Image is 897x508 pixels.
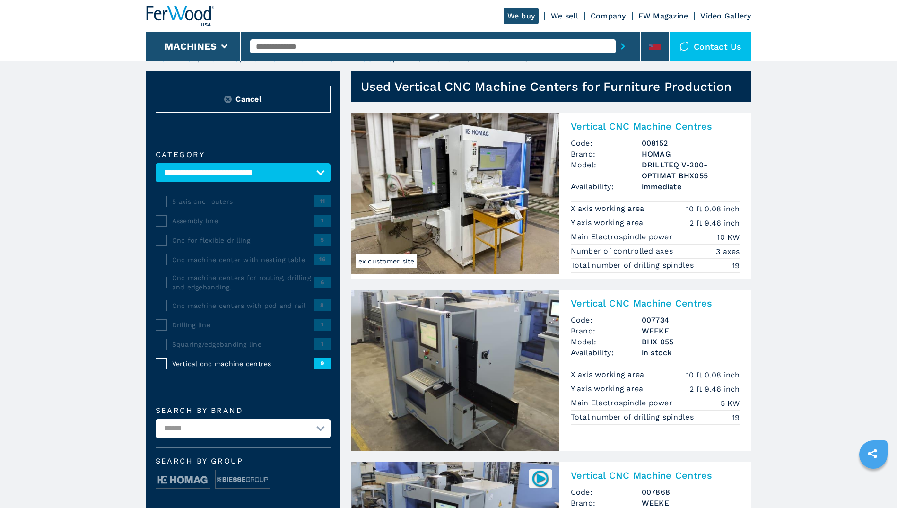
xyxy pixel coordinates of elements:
span: 1 [314,338,331,350]
h3: BHX 055 [642,336,740,347]
span: immediate [642,181,740,192]
a: We buy [504,8,539,24]
h3: HOMAG [642,149,740,159]
span: Brand: [571,149,642,159]
em: 10 ft 0.08 inch [686,369,740,380]
h3: DRILLTEQ V-200-OPTIMAT BHX055 [642,159,740,181]
span: Assembly line [172,216,314,226]
em: 2 ft 9.46 inch [689,384,740,394]
span: Search by group [156,457,331,465]
h3: 007734 [642,315,740,325]
button: submit-button [616,35,630,57]
img: Ferwood [146,6,214,26]
span: in stock [642,347,740,358]
label: Category [156,151,331,158]
span: Cancel [235,94,261,105]
span: Squaring/edgebanding line [172,340,314,349]
div: Contact us [670,32,751,61]
p: Y axis working area [571,384,646,394]
a: Company [591,11,626,20]
a: Vertical CNC Machine Centres HOMAG DRILLTEQ V-200-OPTIMAT BHX055ex customer siteVertical CNC Mach... [351,113,751,279]
p: Total number of drilling spindles [571,412,697,422]
span: 1 [314,215,331,226]
img: Reset [224,96,232,103]
p: Y axis working area [571,218,646,228]
span: Cnc for flexible drilling [172,236,314,245]
img: 007868 [531,469,549,488]
img: image [156,470,210,489]
img: Contact us [679,42,689,51]
em: 5 KW [721,398,740,409]
em: 3 axes [716,246,740,257]
p: X axis working area [571,203,647,214]
img: image [216,470,270,489]
em: 19 [732,260,740,271]
span: 5 axis cnc routers [172,197,314,206]
span: Code: [571,315,642,325]
span: Drilling line [172,320,314,330]
p: Total number of drilling spindles [571,260,697,271]
span: Availability: [571,347,642,358]
span: Cnc machine centers with pod and rail [172,301,314,310]
span: Brand: [571,325,642,336]
em: 19 [732,412,740,423]
span: Vertical cnc machine centres [172,359,314,368]
span: ex customer site [356,254,417,268]
h1: Used Vertical CNC Machine Centers for Furniture Production [361,79,732,94]
span: Model: [571,159,642,181]
em: 10 ft 0.08 inch [686,203,740,214]
button: Machines [165,41,217,52]
span: Availability: [571,181,642,192]
a: Video Gallery [700,11,751,20]
span: 1 [314,319,331,330]
em: 2 ft 9.46 inch [689,218,740,228]
button: ResetCancel [156,86,331,113]
a: FW Magazine [638,11,688,20]
span: Model: [571,336,642,347]
a: Vertical CNC Machine Centres WEEKE BHX 055Vertical CNC Machine CentresCode:007734Brand:WEEKEModel... [351,290,751,451]
label: Search by brand [156,407,331,414]
span: 9 [314,358,331,369]
img: Vertical CNC Machine Centres HOMAG DRILLTEQ V-200-OPTIMAT BHX055 [351,113,559,274]
h3: WEEKE [642,325,740,336]
em: 10 KW [717,232,740,243]
p: X axis working area [571,369,647,380]
p: Main Electrospindle power [571,232,675,242]
span: 16 [314,254,331,265]
span: Cnc machine centers for routing, drilling and edgebanding. [172,273,314,292]
a: We sell [551,11,578,20]
h3: 007868 [642,487,740,498]
p: Number of controlled axes [571,246,676,256]
span: Code: [571,138,642,149]
a: sharethis [861,442,884,465]
span: 11 [314,195,331,207]
span: Code: [571,487,642,498]
p: Main Electrospindle power [571,398,675,408]
span: 6 [314,277,331,288]
h3: 008152 [642,138,740,149]
span: Cnc machine center with nesting table [172,255,314,264]
img: Vertical CNC Machine Centres WEEKE BHX 055 [351,290,559,451]
span: 5 [314,234,331,245]
iframe: Chat [857,465,890,501]
span: 8 [314,299,331,311]
h2: Vertical CNC Machine Centres [571,298,740,309]
h2: Vertical CNC Machine Centres [571,121,740,132]
h2: Vertical CNC Machine Centres [571,470,740,481]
